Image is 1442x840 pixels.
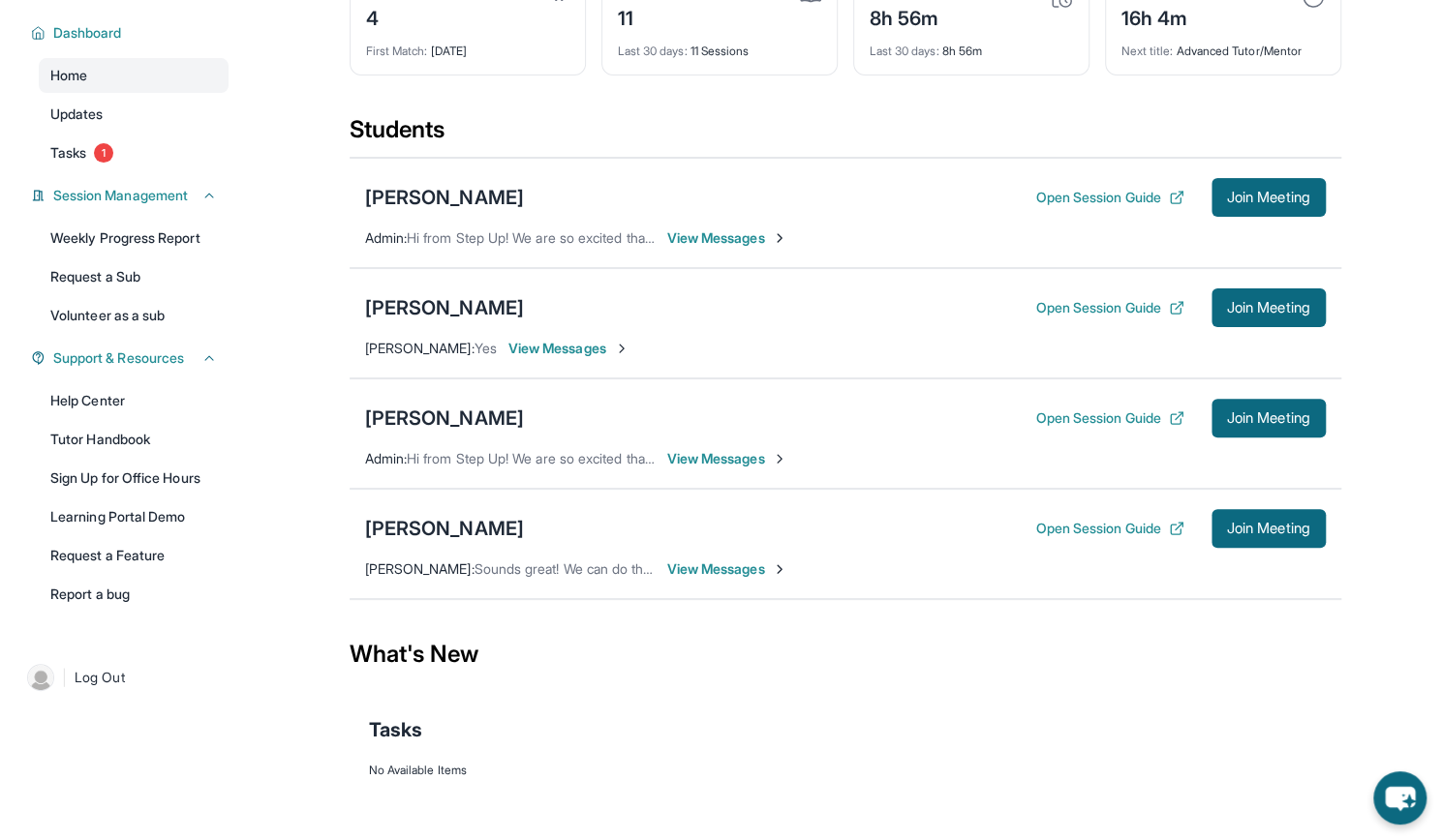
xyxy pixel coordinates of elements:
[1227,302,1310,314] span: Join Meeting
[475,340,497,356] span: Yes
[94,143,113,163] span: 1
[614,341,629,356] img: Chevron-Right
[1227,192,1310,203] span: Join Meeting
[365,515,524,542] div: [PERSON_NAME]
[1035,298,1183,317] button: Open Session Guide
[1212,509,1326,548] button: Join Meeting
[508,339,629,358] span: View Messages
[75,668,125,687] span: Log Out
[50,105,104,124] span: Updates
[39,499,229,534] a: Learning Portal Demo
[667,228,788,248] span: View Messages
[667,559,788,579] span: View Messages
[39,422,229,457] a: Tutor Handbook
[366,44,428,58] span: First Match :
[46,348,217,368] button: Support & Resources
[1373,771,1427,825] button: chat-button
[365,229,407,246] span: Admin :
[1035,519,1183,538] button: Open Session Guide
[19,656,229,699] a: |Log Out
[1212,178,1326,217] button: Join Meeting
[1035,408,1183,428] button: Open Session Guide
[39,135,229,170] a: Tasks1
[667,449,788,468] span: View Messages
[50,143,86,163] span: Tasks
[870,32,1073,59] div: 8h 56m
[1035,188,1183,207] button: Open Session Guide
[772,230,787,246] img: Chevron-Right
[50,66,87,85] span: Home
[53,23,122,43] span: Dashboard
[1121,1,1238,32] div: 16h 4m
[475,560,785,577] span: Sounds great! We can do the first session tmr then
[1227,412,1310,424] span: Join Meeting
[1121,32,1325,59] div: Advanced Tutor/Mentor
[618,44,688,58] span: Last 30 days :
[27,664,54,691] img: user-img
[39,221,229,255] a: Weekly Progress Report
[46,23,217,43] button: Dashboard
[772,561,787,577] img: Chevron-Right
[350,612,1341,697] div: What's New
[365,184,524,211] div: [PERSON_NAME]
[39,577,229,612] a: Report a bug
[1121,44,1174,58] span: Next title :
[870,1,947,32] div: 8h 56m
[39,58,229,93] a: Home
[39,383,229,418] a: Help Center
[39,97,229,132] a: Updates
[618,32,821,59] div: 11 Sessions
[366,32,569,59] div: [DATE]
[369,763,1322,778] div: No Available Items
[53,348,184,368] span: Support & Resources
[365,450,407,466] span: Admin :
[1227,523,1310,534] span: Join Meeting
[53,186,188,205] span: Session Management
[365,340,475,356] span: [PERSON_NAME] :
[39,298,229,333] a: Volunteer as a sub
[39,259,229,294] a: Request a Sub
[618,1,666,32] div: 11
[350,114,1341,157] div: Students
[46,186,217,205] button: Session Management
[365,560,475,577] span: [PERSON_NAME] :
[772,451,787,466] img: Chevron-Right
[365,294,524,321] div: [PERSON_NAME]
[39,461,229,495] a: Sign Up for Office Hours
[39,538,229,573] a: Request a Feature
[1212,399,1326,437] button: Join Meeting
[870,44,939,58] span: Last 30 days :
[369,716,422,743] span: Tasks
[365,405,524,432] div: [PERSON_NAME]
[1212,288,1326,327] button: Join Meeting
[366,1,458,32] div: 4
[62,666,67,689] span: |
